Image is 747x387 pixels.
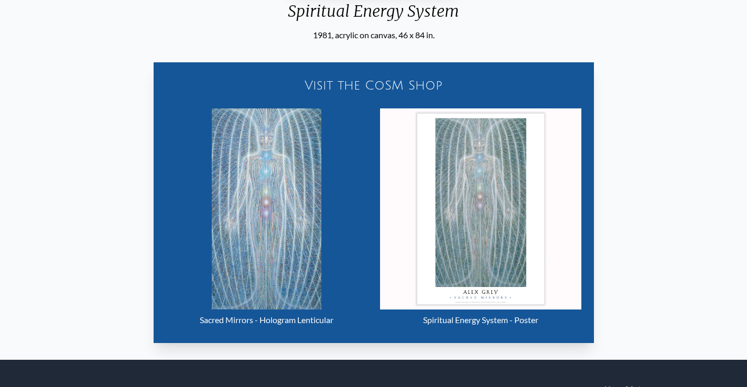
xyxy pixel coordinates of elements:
[166,309,367,330] div: Sacred Mirrors - Hologram Lenticular
[160,69,588,102] a: Visit the CoSM Shop
[380,108,581,330] a: Spiritual Energy System - Poster
[279,29,468,41] div: 1981, acrylic on canvas, 46 x 84 in.
[279,2,468,29] div: Spiritual Energy System
[380,108,581,309] img: Spiritual Energy System - Poster
[212,108,322,309] img: Sacred Mirrors - Hologram Lenticular
[166,108,367,330] a: Sacred Mirrors - Hologram Lenticular
[380,309,581,330] div: Spiritual Energy System - Poster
